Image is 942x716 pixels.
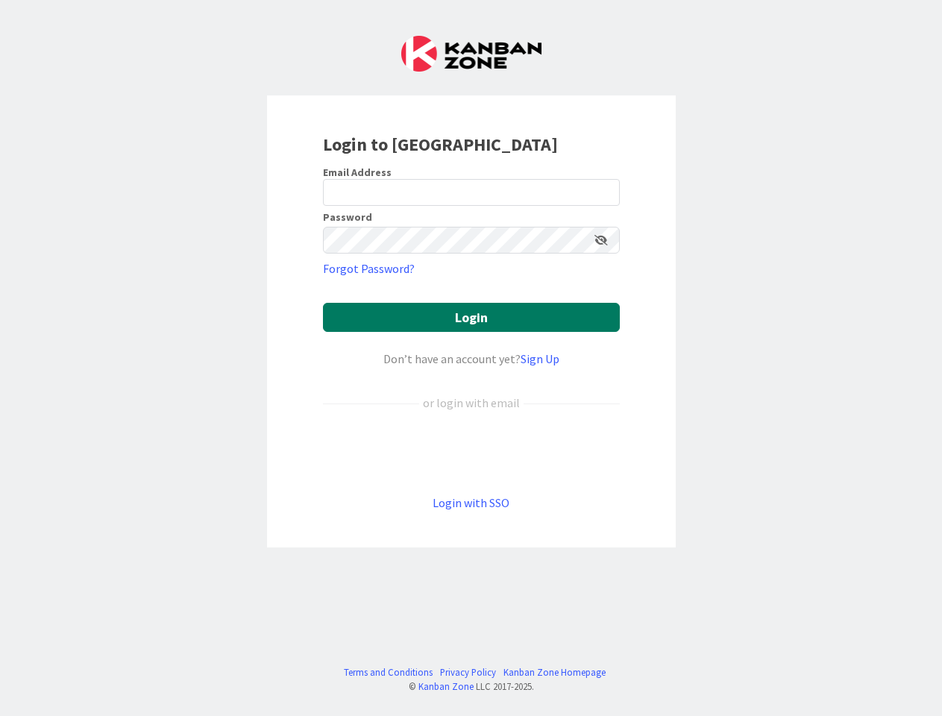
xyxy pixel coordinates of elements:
label: Email Address [323,166,392,179]
a: Forgot Password? [323,260,415,277]
a: Login with SSO [433,495,509,510]
label: Password [323,212,372,222]
div: or login with email [419,394,524,412]
a: Terms and Conditions [344,665,433,679]
a: Sign Up [521,351,559,366]
b: Login to [GEOGRAPHIC_DATA] [323,133,558,156]
img: Kanban Zone [401,36,541,72]
a: Kanban Zone [418,680,474,692]
a: Kanban Zone Homepage [503,665,606,679]
a: Privacy Policy [440,665,496,679]
div: © LLC 2017- 2025 . [336,679,606,694]
button: Login [323,303,620,332]
iframe: Sign in with Google Button [315,436,627,469]
div: Don’t have an account yet? [323,350,620,368]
